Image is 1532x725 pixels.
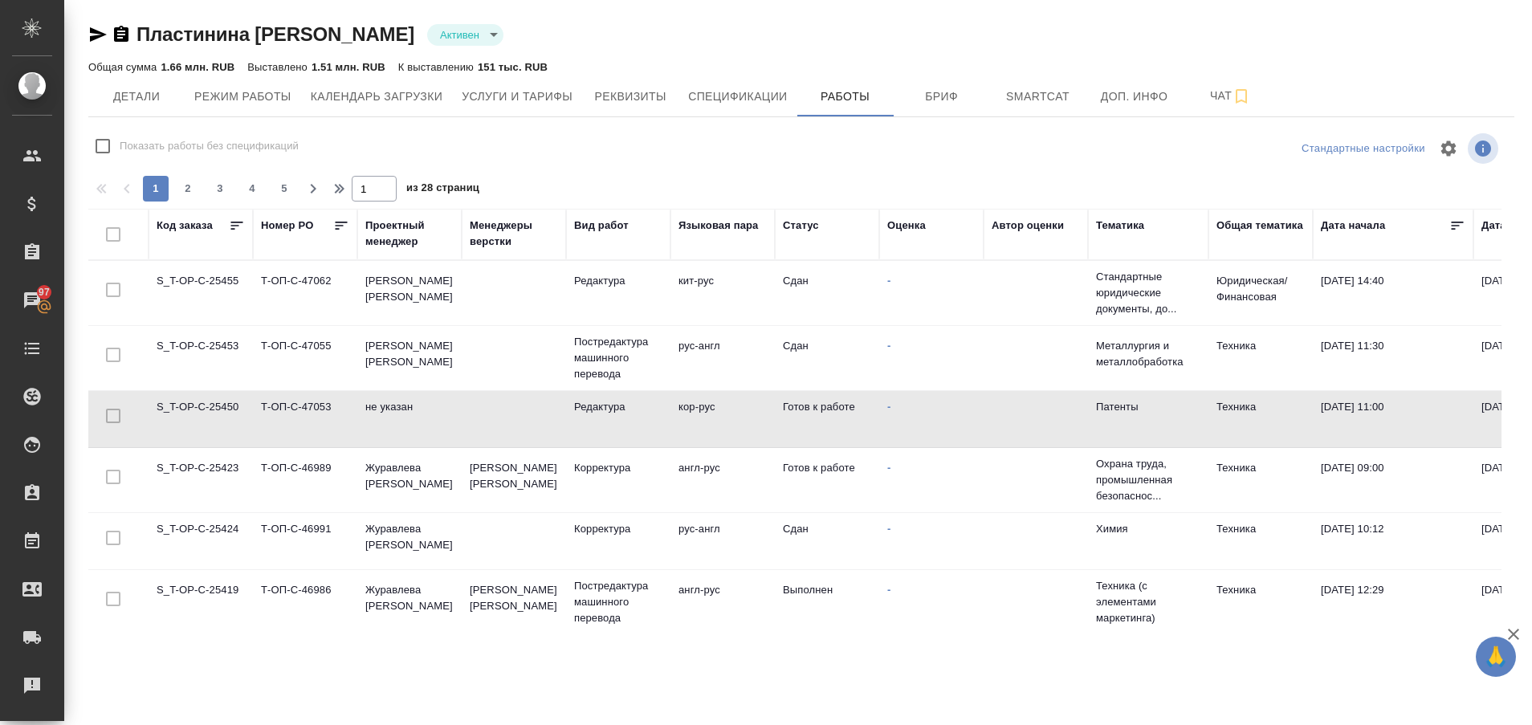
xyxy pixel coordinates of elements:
td: Юридическая/Финансовая [1208,265,1313,321]
button: 3 [207,176,233,202]
td: [DATE] 14:40 [1313,265,1473,321]
div: Оценка [887,218,926,234]
div: Языковая пара [678,218,759,234]
a: - [887,462,890,474]
a: - [887,275,890,287]
span: Работы [807,87,884,107]
div: Код заказа [157,218,213,234]
td: [DATE] 10:12 [1313,513,1473,569]
td: Сдан [775,330,879,386]
p: 1.66 млн. RUB [161,61,234,73]
p: Постредактура машинного перевода [574,578,662,626]
p: Химия [1096,521,1200,537]
span: Спецификации [688,87,787,107]
span: 4 [239,181,265,197]
p: Выставлено [247,61,312,73]
td: не указан [357,391,462,447]
span: Реквизиты [592,87,669,107]
div: Проектный менеджер [365,218,454,250]
td: рус-англ [670,330,775,386]
span: Режим работы [194,87,291,107]
p: К выставлению [398,61,478,73]
button: 5 [271,176,297,202]
p: Стандартные юридические документы, до... [1096,269,1200,317]
td: S_T-OP-C-25423 [149,452,253,508]
div: Менеджеры верстки [470,218,558,250]
a: - [887,401,890,413]
span: 97 [29,284,59,300]
a: - [887,584,890,596]
td: S_T-OP-C-25453 [149,330,253,386]
td: [DATE] 12:29 [1313,574,1473,630]
svg: Подписаться [1232,87,1251,106]
div: Вид работ [574,218,629,234]
span: Детали [98,87,175,107]
button: Скопировать ссылку для ЯМессенджера [88,25,108,44]
span: 🙏 [1482,640,1510,674]
td: [DATE] 11:00 [1313,391,1473,447]
td: [DATE] 09:00 [1313,452,1473,508]
div: Номер PO [261,218,313,234]
p: Редактура [574,399,662,415]
td: Техника [1208,452,1313,508]
td: Техника [1208,330,1313,386]
span: 3 [207,181,233,197]
td: Техника [1208,513,1313,569]
button: 🙏 [1476,637,1516,677]
p: 1.51 млн. RUB [312,61,385,73]
td: Сдан [775,265,879,321]
span: 5 [271,181,297,197]
td: Готов к работе [775,391,879,447]
td: Техника [1208,574,1313,630]
td: Сдан [775,513,879,569]
p: Техника (с элементами маркетинга) [1096,578,1200,626]
td: [PERSON_NAME] [PERSON_NAME] [462,574,566,630]
td: англ-рус [670,452,775,508]
td: англ-рус [670,574,775,630]
button: 4 [239,176,265,202]
td: рус-англ [670,513,775,569]
td: Т-ОП-С-47062 [253,265,357,321]
p: Металлургия и металлобработка [1096,338,1200,370]
td: Т-ОП-С-46986 [253,574,357,630]
td: S_T-OP-C-25450 [149,391,253,447]
p: Общая сумма [88,61,161,73]
td: Журавлева [PERSON_NAME] [357,513,462,569]
td: [PERSON_NAME] [PERSON_NAME] [357,265,462,321]
p: Патенты [1096,399,1200,415]
td: [PERSON_NAME] [PERSON_NAME] [357,330,462,386]
div: Активен [427,24,503,46]
a: 97 [4,280,60,320]
span: 2 [175,181,201,197]
div: Статус [783,218,819,234]
td: кит-рус [670,265,775,321]
td: Т-ОП-С-47055 [253,330,357,386]
div: Дата начала [1321,218,1385,234]
td: Т-ОП-С-47053 [253,391,357,447]
p: 151 тыс. RUB [478,61,548,73]
div: Тематика [1096,218,1144,234]
td: Журавлева [PERSON_NAME] [357,452,462,508]
p: Постредактура машинного перевода [574,334,662,382]
span: Календарь загрузки [311,87,443,107]
td: S_T-OP-C-25424 [149,513,253,569]
td: [DATE] 11:30 [1313,330,1473,386]
button: Активен [435,28,484,42]
td: Журавлева [PERSON_NAME] [357,574,462,630]
span: Посмотреть информацию [1468,133,1501,164]
p: Корректура [574,521,662,537]
span: Настроить таблицу [1429,129,1468,168]
p: Корректура [574,460,662,476]
td: [PERSON_NAME] [PERSON_NAME] [462,452,566,508]
span: Показать работы без спецификаций [120,138,299,154]
td: S_T-OP-C-25455 [149,265,253,321]
a: - [887,340,890,352]
td: Готов к работе [775,452,879,508]
a: - [887,523,890,535]
td: Техника [1208,391,1313,447]
td: S_T-OP-C-25419 [149,574,253,630]
div: Общая тематика [1216,218,1303,234]
span: Услуги и тарифы [462,87,572,107]
td: Выполнен [775,574,879,630]
a: Пластинина [PERSON_NAME] [136,23,414,45]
